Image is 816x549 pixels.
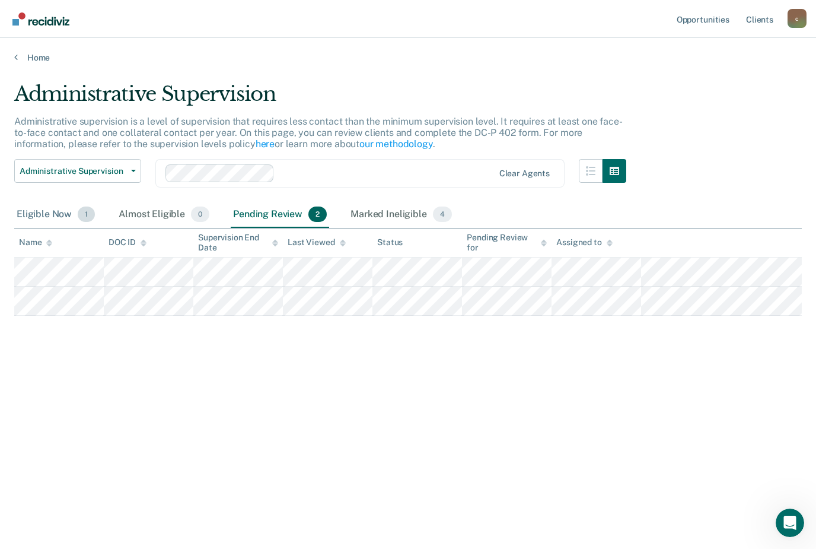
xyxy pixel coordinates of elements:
img: Recidiviz [12,12,69,26]
span: 4 [433,207,452,222]
div: Administrative Supervision [14,82,626,116]
div: Name [19,237,52,247]
div: Clear agents [499,169,550,179]
p: Administrative supervision is a level of supervision that requires less contact than the minimum ... [14,116,623,150]
div: DOC ID [109,237,146,247]
div: Eligible Now1 [14,202,97,228]
a: Home [14,52,802,63]
span: 1 [78,207,95,222]
span: 0 [191,207,209,222]
div: Status [377,237,403,247]
a: here [256,138,275,150]
div: Pending Review for [467,233,547,253]
div: Supervision End Date [198,233,278,253]
div: Almost Eligible0 [116,202,212,228]
div: Marked Ineligible4 [348,202,454,228]
div: Last Viewed [288,237,345,247]
button: Profile dropdown button [788,9,807,28]
div: c [788,9,807,28]
a: our methodology [359,138,433,150]
span: Administrative Supervision [20,166,126,176]
iframe: Intercom live chat [776,509,804,537]
button: Administrative Supervision [14,159,141,183]
span: 2 [308,207,327,222]
div: Pending Review2 [231,202,329,228]
div: Assigned to [556,237,612,247]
